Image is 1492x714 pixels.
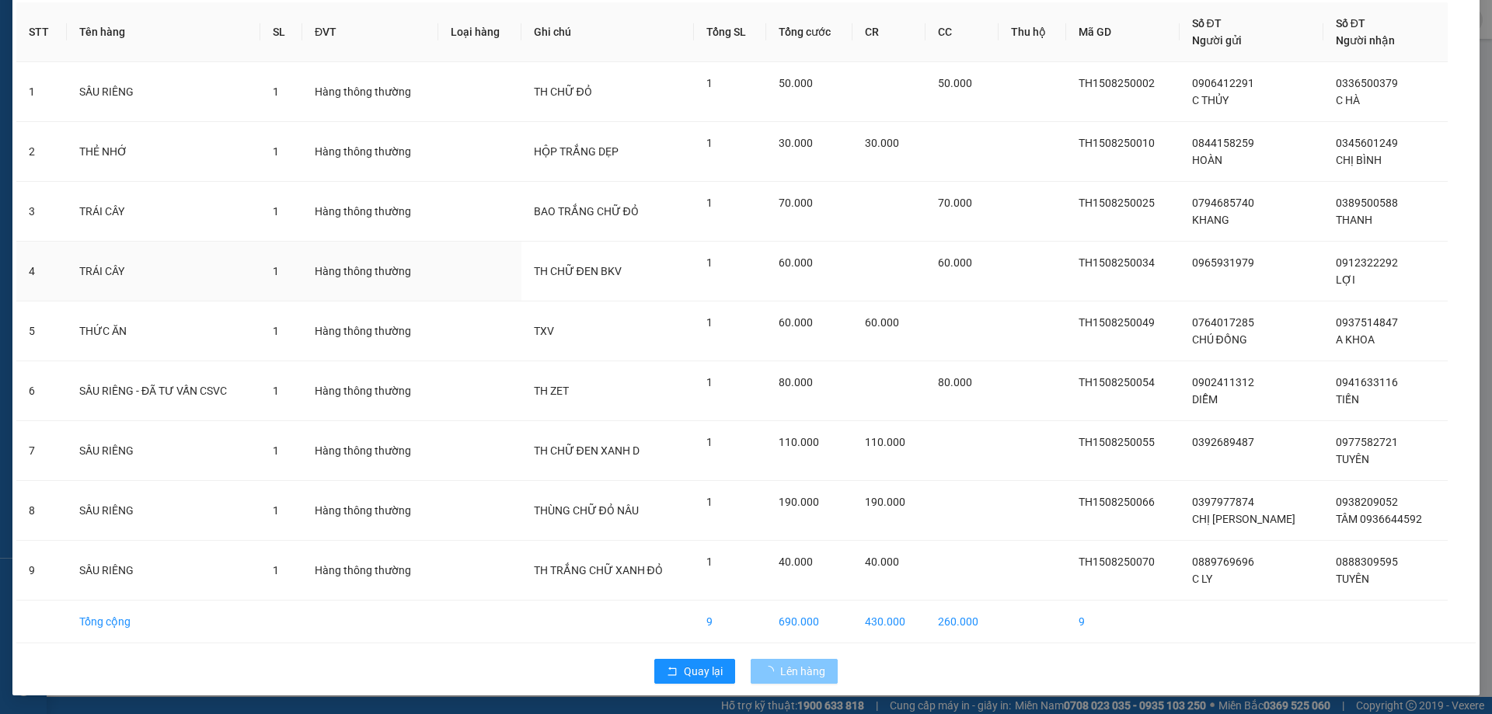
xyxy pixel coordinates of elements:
span: TUYÊN [1336,453,1369,465]
span: HOÀN [1192,154,1222,166]
th: Ghi chú [521,2,694,62]
span: TH CHỮ ĐEN BKV [534,265,622,277]
span: THÙNG CHỮ ĐỎ NÂU [534,504,639,517]
span: 0336500379 [1336,77,1398,89]
td: SẦU RIÊNG - ĐÃ TƯ VẤN CSVC [67,361,260,421]
td: Hàng thông thường [302,122,438,182]
span: HỘP TRẮNG DẸP [534,145,619,158]
td: TRÁI CÂY [67,242,260,301]
span: C HÀ [1336,94,1360,106]
span: 0345601249 [1336,137,1398,149]
span: CHÚ ĐỒNG [1192,333,1247,346]
span: loading [763,666,780,677]
span: 30.000 [779,137,813,149]
span: 110.000 [779,436,819,448]
span: 0889769696 [1192,556,1254,568]
span: TH1508250070 [1079,556,1155,568]
span: 190.000 [865,496,905,508]
span: BAO TRẮNG CHỮ ĐỎ [534,205,639,218]
span: 0941633116 [1336,376,1398,388]
th: SL [260,2,302,62]
td: Hàng thông thường [302,242,438,301]
span: TH1508250010 [1079,137,1155,149]
td: Hàng thông thường [302,62,438,122]
span: Quay lại [684,663,723,680]
td: SẦU RIÊNG [67,62,260,122]
span: LỢI [1336,273,1355,286]
span: TH CHỮ ĐỎ [534,85,592,98]
span: 0965931979 [1192,256,1254,269]
span: TH1508250002 [1079,77,1155,89]
td: 3 [16,182,67,242]
span: 0888309595 [1336,556,1398,568]
span: 1 [706,496,713,508]
span: CHỊ [PERSON_NAME] [1192,513,1295,525]
span: 0764017285 [1192,316,1254,329]
span: Người gửi [1192,34,1242,47]
span: 60.000 [779,256,813,269]
span: 0392689487 [1192,436,1254,448]
td: Hàng thông thường [302,541,438,601]
span: Lên hàng [780,663,825,680]
span: 1 [706,77,713,89]
td: 260.000 [926,601,999,643]
span: TUYÊN [1336,573,1369,585]
span: C THỦY [1192,94,1229,106]
span: 1 [706,316,713,329]
td: 690.000 [766,601,852,643]
span: 0977582721 [1336,436,1398,448]
td: THẺ NHỚ [67,122,260,182]
span: 0844158259 [1192,137,1254,149]
span: 60.000 [865,316,899,329]
th: STT [16,2,67,62]
th: Tên hàng [67,2,260,62]
span: 0938209052 [1336,496,1398,508]
span: TH1508250054 [1079,376,1155,388]
span: TH1508250055 [1079,436,1155,448]
span: 0906412291 [1192,77,1254,89]
th: ĐVT [302,2,438,62]
span: 40.000 [865,556,899,568]
span: TXV [534,325,554,337]
span: C LY [1192,573,1212,585]
span: 60.000 [938,256,972,269]
span: 70.000 [779,197,813,209]
span: 1 [273,205,279,218]
span: 1 [273,85,279,98]
td: TRÁI CÂY [67,182,260,242]
span: 1 [273,325,279,337]
td: 7 [16,421,67,481]
span: 1 [273,385,279,397]
td: Hàng thông thường [302,301,438,361]
span: 50.000 [779,77,813,89]
td: SẦU RIÊNG [67,481,260,541]
th: Thu hộ [999,2,1065,62]
span: Người nhận [1336,34,1395,47]
span: 0912322292 [1336,256,1398,269]
td: 9 [694,601,766,643]
td: 6 [16,361,67,421]
span: 40.000 [779,556,813,568]
span: 1 [706,137,713,149]
span: 1 [273,504,279,517]
td: 2 [16,122,67,182]
td: Hàng thông thường [302,361,438,421]
th: Loại hàng [438,2,521,62]
span: 80.000 [779,376,813,388]
td: 5 [16,301,67,361]
span: 1 [706,436,713,448]
span: 0937514847 [1336,316,1398,329]
span: 30.000 [865,137,899,149]
td: 9 [16,541,67,601]
span: 110.000 [865,436,905,448]
span: TH1508250049 [1079,316,1155,329]
span: rollback [667,666,678,678]
span: 60.000 [779,316,813,329]
span: 1 [706,256,713,269]
span: 1 [273,145,279,158]
th: Tổng SL [694,2,766,62]
span: TH CHỮ ĐEN XANH D [534,444,640,457]
span: 0794685740 [1192,197,1254,209]
td: 4 [16,242,67,301]
td: Tổng cộng [67,601,260,643]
